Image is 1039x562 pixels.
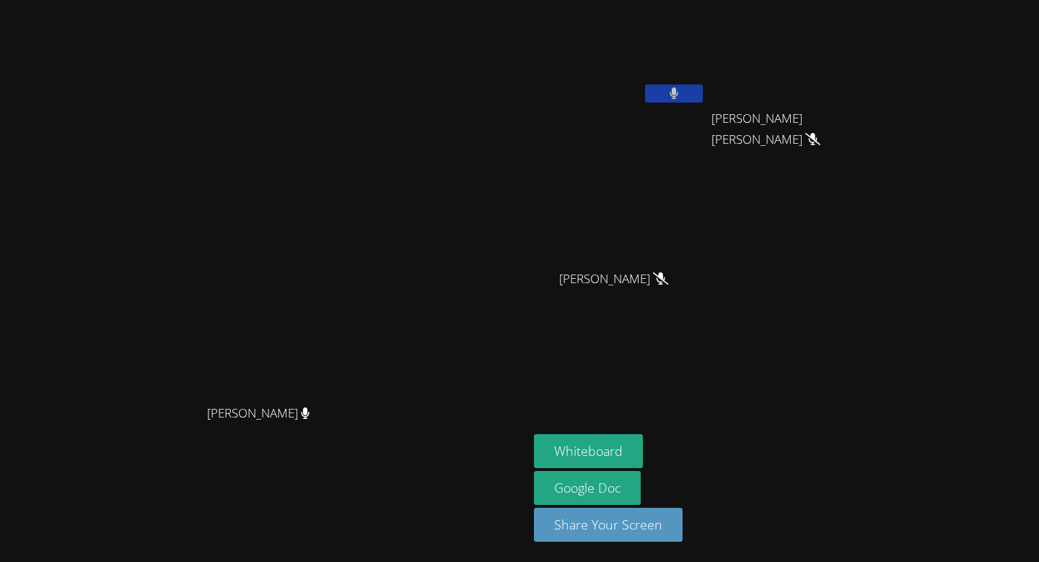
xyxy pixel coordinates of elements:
span: [PERSON_NAME] [559,269,668,290]
button: Share Your Screen [534,508,683,542]
button: Whiteboard [534,434,643,468]
a: Google Doc [534,471,641,505]
span: [PERSON_NAME] [207,403,310,424]
span: [PERSON_NAME] [PERSON_NAME] [711,108,872,150]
